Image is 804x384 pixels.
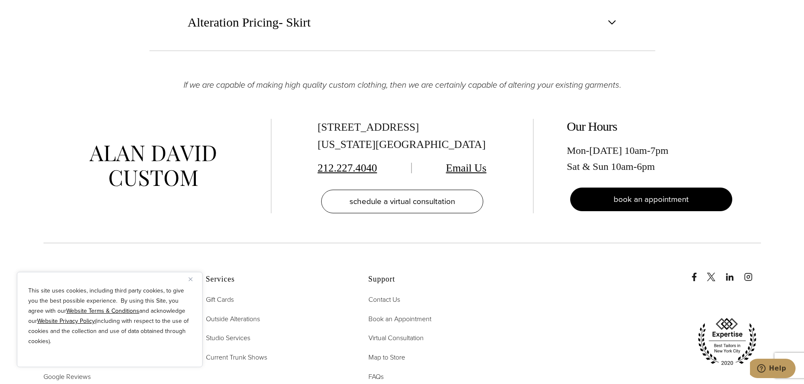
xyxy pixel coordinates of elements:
[368,275,510,284] h2: Support
[89,145,216,186] img: alan david custom
[567,142,736,175] div: Mon-[DATE] 10am-7pm Sat & Sun 10am-6pm
[206,314,260,324] span: Outside Alterations
[368,372,384,381] span: FAQs
[368,333,424,344] a: Virtual Consultation
[206,333,250,344] a: Studio Services
[318,162,377,174] a: 212.227.4040
[693,315,761,369] img: expertise, best tailors in new york city 2020
[149,51,655,91] p: .
[188,13,311,32] span: Alteration Pricing- Skirt
[614,193,689,205] span: book an appointment
[184,78,619,91] em: If we are capable of making high quality custom clothing, then we are certainly capable of alteri...
[725,264,742,281] a: linkedin
[368,294,400,305] a: Contact Us
[368,333,424,343] span: Virtual Consultation
[368,314,431,324] span: Book an Appointment
[368,371,384,382] a: FAQs
[43,372,91,381] span: Google Reviews
[206,294,347,363] nav: Services Footer Nav
[37,317,95,325] a: Website Privacy Policy
[690,264,705,281] a: Facebook
[750,359,796,380] iframe: Opens a widget where you can chat to one of our agents
[707,264,724,281] a: x/twitter
[368,295,400,304] span: Contact Us
[368,352,405,363] a: Map to Store
[206,275,347,284] h2: Services
[189,274,199,284] button: Close
[318,119,487,153] div: [STREET_ADDRESS] [US_STATE][GEOGRAPHIC_DATA]
[349,195,455,207] span: schedule a virtual consultation
[368,314,431,325] a: Book an Appointment
[28,286,191,346] p: This site uses cookies, including third party cookies, to give you the best possible experience. ...
[206,352,267,363] a: Current Trunk Shows
[206,333,250,343] span: Studio Services
[206,352,267,362] span: Current Trunk Shows
[206,294,234,305] a: Gift Cards
[368,352,405,362] span: Map to Store
[189,277,192,281] img: Close
[43,371,91,382] a: Google Reviews
[206,314,260,325] a: Outside Alterations
[570,188,732,211] a: book an appointment
[206,295,234,304] span: Gift Cards
[567,119,736,134] h2: Our Hours
[446,162,487,174] a: Email Us
[66,306,139,315] a: Website Terms & Conditions
[321,190,483,213] a: schedule a virtual consultation
[744,264,761,281] a: instagram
